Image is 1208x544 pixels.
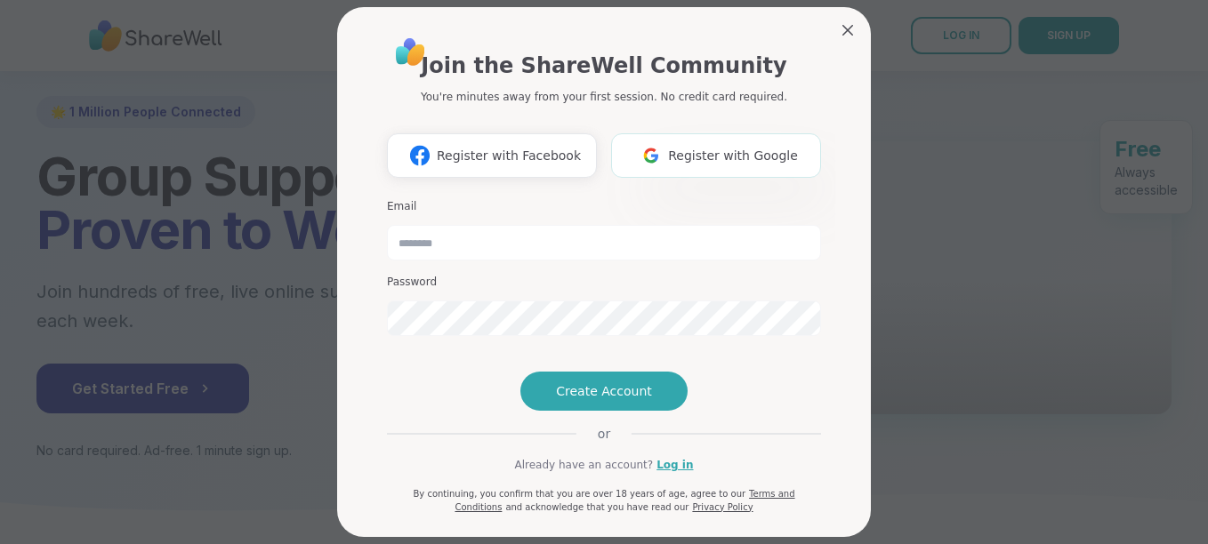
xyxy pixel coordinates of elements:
span: By continuing, you confirm that you are over 18 years of age, agree to our [413,489,745,499]
img: ShareWell Logomark [403,139,437,172]
span: or [576,425,632,443]
span: Already have an account? [514,457,653,473]
a: Terms and Conditions [455,489,794,512]
button: Register with Facebook [387,133,597,178]
button: Create Account [520,372,688,411]
img: ShareWell Logomark [634,139,668,172]
span: Register with Google [668,147,798,165]
span: Register with Facebook [437,147,581,165]
a: Log in [656,457,693,473]
span: Create Account [556,382,652,400]
h3: Email [387,199,821,214]
a: Privacy Policy [692,502,753,512]
p: You're minutes away from your first session. No credit card required. [421,89,787,105]
img: ShareWell Logo [391,32,431,72]
h3: Password [387,275,821,290]
span: and acknowledge that you have read our [505,502,689,512]
h1: Join the ShareWell Community [421,50,786,82]
button: Register with Google [611,133,821,178]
